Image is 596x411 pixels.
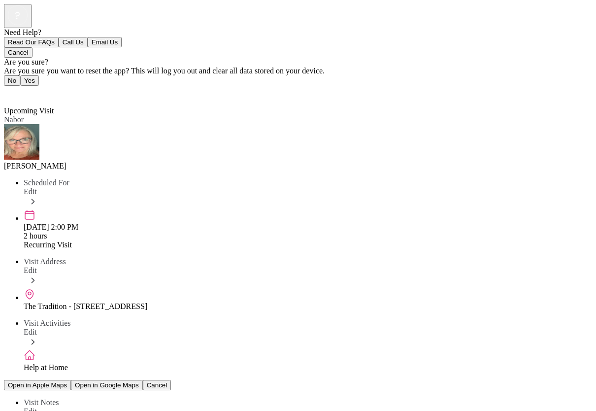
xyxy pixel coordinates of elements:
[24,223,592,232] div: [DATE] 2:00 PM
[88,37,122,47] button: Email Us
[24,178,69,187] span: Scheduled For
[4,37,59,47] button: Read Our FAQs
[24,240,592,249] div: Recurring Visit
[24,398,59,407] span: Visit Notes
[59,37,88,47] button: Call Us
[24,266,37,274] span: Edit
[4,106,54,115] span: Upcoming Visit
[24,232,592,240] div: 2 hours
[4,124,39,160] img: avatar
[4,89,26,97] a: Back
[24,328,37,336] span: Edit
[4,47,33,58] button: Cancel
[4,58,592,67] div: Are you sure?
[4,75,20,86] button: No
[4,115,24,124] span: Nabor
[4,380,71,390] button: Open in Apple Maps
[10,89,26,97] span: Back
[24,319,70,327] span: Visit Activities
[20,75,39,86] button: Yes
[4,67,592,75] div: Are you sure you want to reset the app? This will log you out and clear all data stored on your d...
[143,380,171,390] button: Cancel
[4,28,592,37] div: Need Help?
[24,302,592,311] div: The Tradition - [STREET_ADDRESS]
[24,187,37,196] span: Edit
[24,363,592,372] div: Help at Home
[71,380,143,390] button: Open in Google Maps
[4,162,592,171] div: [PERSON_NAME]
[24,257,66,266] span: Visit Address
